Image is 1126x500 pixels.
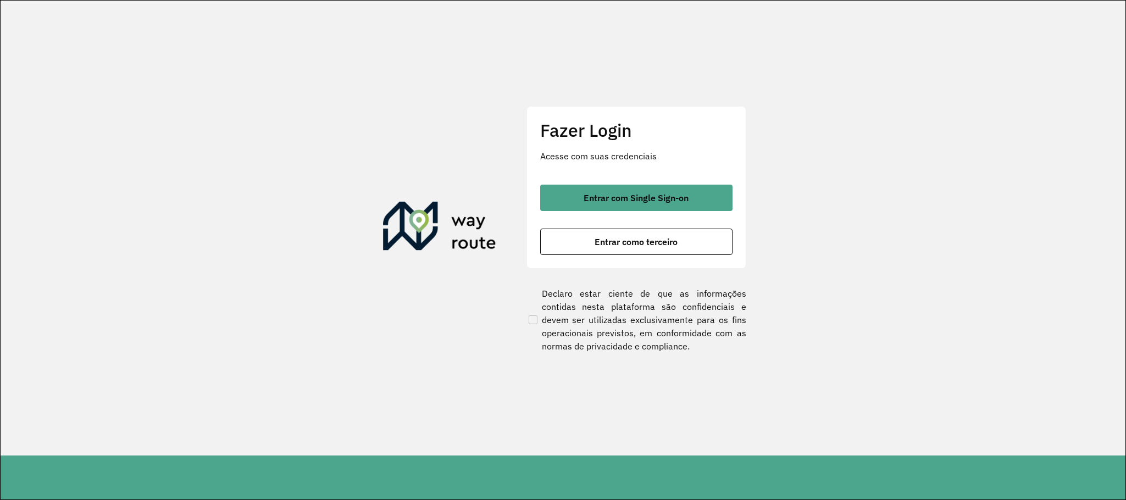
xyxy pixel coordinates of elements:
h2: Fazer Login [540,120,733,141]
p: Acesse com suas credenciais [540,149,733,163]
img: Roteirizador AmbevTech [383,202,496,254]
button: button [540,185,733,211]
label: Declaro estar ciente de que as informações contidas nesta plataforma são confidenciais e devem se... [526,287,746,353]
span: Entrar como terceiro [595,237,678,246]
span: Entrar com Single Sign-on [584,193,689,202]
button: button [540,229,733,255]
